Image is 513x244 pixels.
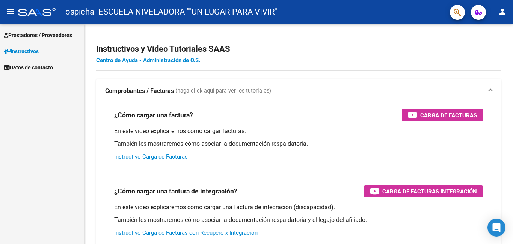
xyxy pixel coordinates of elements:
[382,187,477,196] span: Carga de Facturas Integración
[114,229,258,236] a: Instructivo Carga de Facturas con Recupero x Integración
[6,7,15,16] mat-icon: menu
[4,47,39,55] span: Instructivos
[96,57,200,64] a: Centro de Ayuda - Administración de O.S.
[4,31,72,39] span: Prestadores / Proveedores
[96,42,501,56] h2: Instructivos y Video Tutoriales SAAS
[420,111,477,120] span: Carga de Facturas
[94,4,280,20] span: - ESCUELA NIVELADORA ""UN LUGAR PARA VIVIR""
[402,109,483,121] button: Carga de Facturas
[105,87,174,95] strong: Comprobantes / Facturas
[114,186,237,196] h3: ¿Cómo cargar una factura de integración?
[59,4,94,20] span: - ospicha
[114,110,193,120] h3: ¿Cómo cargar una factura?
[114,203,483,211] p: En este video explicaremos cómo cargar una factura de integración (discapacidad).
[114,216,483,224] p: También les mostraremos cómo asociar la documentación respaldatoria y el legajo del afiliado.
[4,63,53,72] span: Datos de contacto
[114,140,483,148] p: También les mostraremos cómo asociar la documentación respaldatoria.
[114,153,188,160] a: Instructivo Carga de Facturas
[114,127,483,135] p: En este video explicaremos cómo cargar facturas.
[175,87,271,95] span: (haga click aquí para ver los tutoriales)
[364,185,483,197] button: Carga de Facturas Integración
[96,79,501,103] mat-expansion-panel-header: Comprobantes / Facturas (haga click aquí para ver los tutoriales)
[487,219,505,237] div: Open Intercom Messenger
[498,7,507,16] mat-icon: person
